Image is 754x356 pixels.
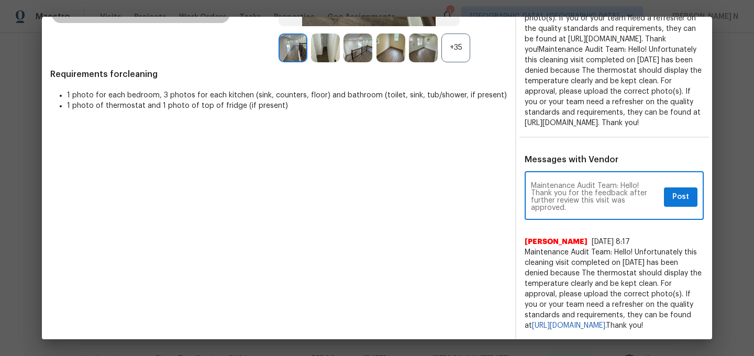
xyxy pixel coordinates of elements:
[592,238,630,246] span: [DATE] 8:17
[664,187,697,207] button: Post
[525,155,618,164] span: Messages with Vendor
[525,237,587,247] span: [PERSON_NAME]
[672,191,689,204] span: Post
[531,182,660,212] textarea: Maintenance Audit Team: Hello! Thank you for the feedback after further review this visit was app...
[67,101,507,111] li: 1 photo of thermostat and 1 photo of top of fridge (if present)
[441,34,470,62] div: +35
[525,247,704,331] span: Maintenance Audit Team: Hello! Unfortunately this cleaning visit completed on [DATE] has been den...
[532,322,606,329] a: [URL][DOMAIN_NAME].
[67,90,507,101] li: 1 photo for each bedroom, 3 photos for each kitchen (sink, counters, floor) and bathroom (toilet,...
[50,69,507,80] span: Requirements for cleaning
